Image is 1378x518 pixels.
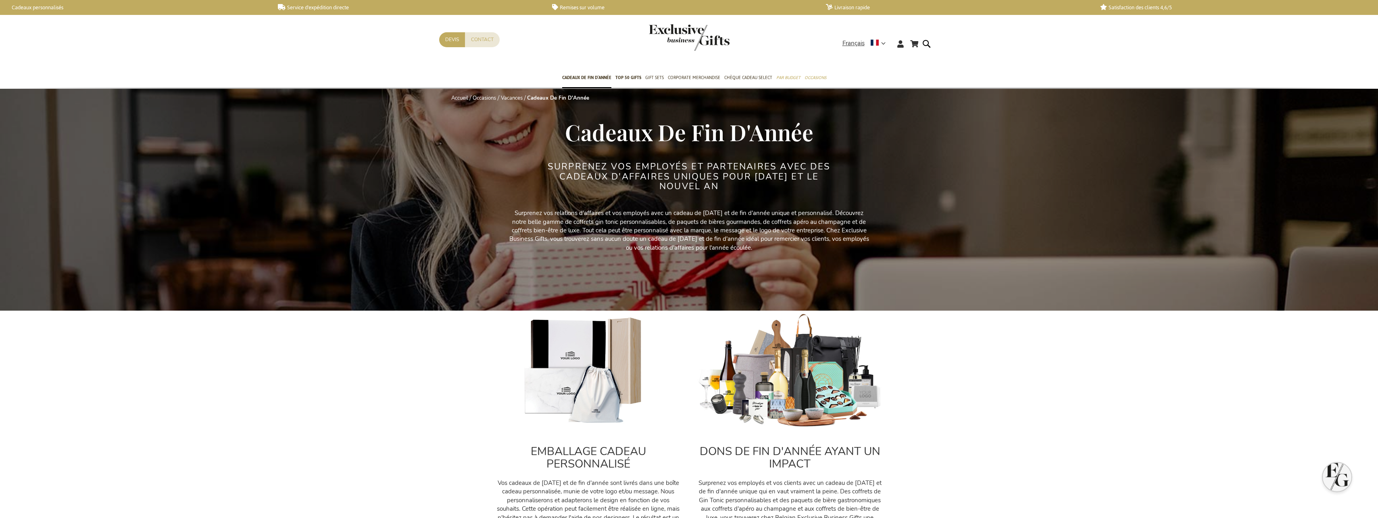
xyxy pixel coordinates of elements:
span: Français [842,39,865,48]
a: Service d'expédition directe [278,4,539,11]
span: Chèque Cadeau Select [724,73,772,82]
a: Devis [439,32,465,47]
span: TOP 50 Gifts [615,73,641,82]
a: Contact [465,32,500,47]
strong: Cadeaux De Fin D'Année [527,94,589,102]
span: Cadeaux de fin d’année [562,73,611,82]
img: Exclusive Business gifts logo [649,24,730,51]
a: Satisfaction des clients 4,6/5 [1100,4,1361,11]
a: Vacances [501,94,523,102]
a: store logo [649,24,689,51]
a: Livraison rapide [826,4,1087,11]
h2: DONS DE FIN D'ANNÉE AYANT UN IMPACT [697,445,883,470]
a: Accueil [451,94,468,102]
a: Cadeaux personnalisés [4,4,265,11]
span: Corporate Merchandise [668,73,720,82]
a: Occasions [473,94,496,102]
span: Par budget [776,73,801,82]
h2: Surprenez VOS EMPLOYÉS ET PARTENAIRES avec des cadeaux d'affaires UNIQUES POUR [DATE] ET LE NOUVE... [538,162,840,191]
img: Personalised_gifts [496,313,681,429]
span: Occasions [805,73,826,82]
span: Cadeaux De Fin D'Année [565,117,813,147]
a: Remises sur volume [552,4,813,11]
img: cadeau_personeel_medewerkers-kerst_1 [697,313,883,429]
span: Gift Sets [645,73,664,82]
div: Français [842,39,891,48]
h2: EMBALLAGE CADEAU PERSONNALISÉ [496,445,681,470]
p: Surprenez vos relations d'affaires et vos employés avec un cadeau de [DATE] et de fin d'année uni... [508,209,871,252]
